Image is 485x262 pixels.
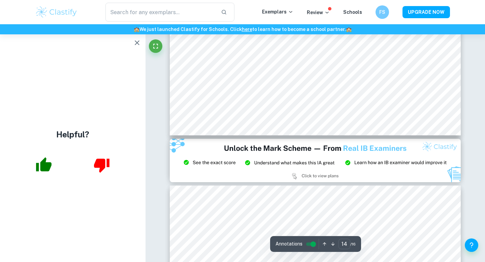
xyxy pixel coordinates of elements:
h4: Helpful? [56,128,89,140]
a: Schools [343,9,362,15]
span: 🏫 [346,27,352,32]
button: FS [376,5,389,19]
p: Exemplars [262,8,293,15]
span: Annotations [276,240,302,248]
h6: FS [379,8,386,16]
img: Ad [170,139,461,183]
button: Help and Feedback [465,238,478,252]
button: Fullscreen [149,39,162,53]
button: UPGRADE NOW [402,6,450,18]
span: 🏫 [134,27,139,32]
input: Search for any exemplars... [105,3,216,22]
img: Clastify logo [35,5,78,19]
span: / 16 [350,241,356,247]
a: here [242,27,252,32]
h6: We just launched Clastify for Schools. Click to learn how to become a school partner. [1,26,484,33]
p: Review [307,9,330,16]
